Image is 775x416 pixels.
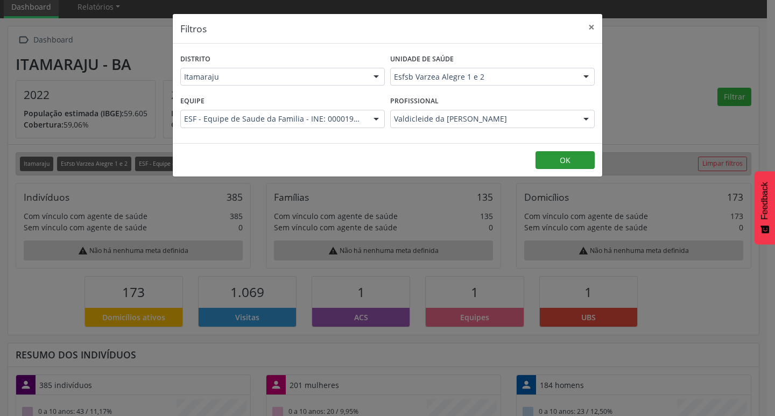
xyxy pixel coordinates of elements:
label: Profissional [390,93,439,110]
button: OK [536,151,595,170]
label: Distrito [180,51,210,68]
button: Feedback - Mostrar pesquisa [755,171,775,244]
label: Equipe [180,93,205,110]
label: Unidade de saúde [390,51,454,68]
span: ESF - Equipe de Saude da Familia - INE: 0000196894 [184,114,363,124]
span: Valdicleide da [PERSON_NAME] [394,114,573,124]
button: Close [581,14,602,40]
h5: Filtros [180,22,207,36]
span: Feedback [760,182,770,220]
span: Esfsb Varzea Alegre 1 e 2 [394,72,573,82]
span: Itamaraju [184,72,363,82]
